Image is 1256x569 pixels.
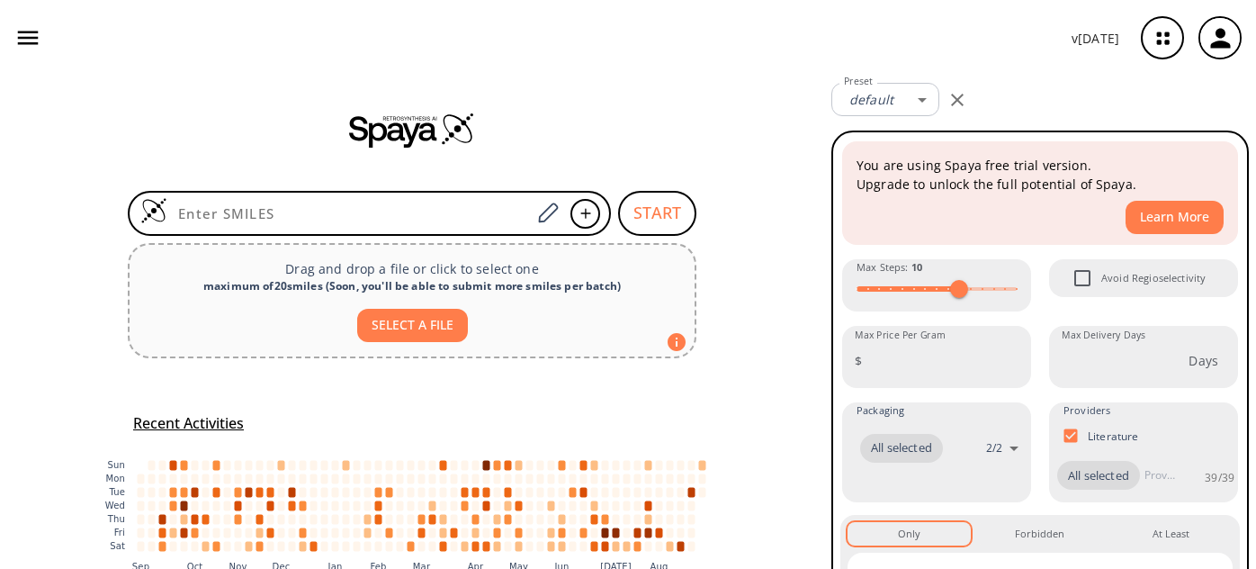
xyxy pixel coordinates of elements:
span: Avoid Regioselectivity [1063,259,1101,297]
p: 2 / 2 [986,440,1002,456]
p: 39 / 39 [1205,470,1234,485]
button: START [618,191,696,236]
button: Recent Activities [126,409,251,438]
input: Enter SMILES [167,204,531,222]
em: default [849,91,893,108]
p: Days [1189,351,1218,370]
button: SELECT A FILE [357,309,468,342]
label: Max Delivery Days [1062,329,1145,342]
button: Forbidden [978,522,1101,546]
strong: 10 [911,260,922,274]
span: Providers [1063,402,1110,419]
span: All selected [1057,467,1140,485]
button: At Least [1109,522,1233,546]
text: Sun [108,460,125,470]
span: Avoid Regioselectivity [1101,270,1206,286]
text: Mon [105,474,125,483]
g: cell [138,460,706,551]
text: Fri [114,528,125,537]
label: Max Price Per Gram [855,329,946,342]
div: At Least [1153,526,1189,542]
text: Thu [107,514,125,524]
img: Spaya logo [349,112,475,148]
text: Sat [110,541,125,551]
label: Preset [844,75,873,88]
span: Packaging [857,402,904,419]
h5: Recent Activities [133,414,244,433]
p: v [DATE] [1072,29,1119,48]
span: All selected [860,439,943,457]
p: $ [855,351,862,370]
text: Tue [108,487,125,497]
div: Forbidden [1015,526,1064,542]
img: Logo Spaya [140,197,167,224]
p: Drag and drop a file or click to select one [144,259,680,278]
p: You are using Spaya free trial version. Upgrade to unlock the full potential of Spaya. [857,156,1224,194]
button: Learn More [1126,201,1224,234]
span: Max Steps : [857,259,922,275]
g: y-axis tick label [105,460,125,551]
p: Literature [1088,429,1139,444]
div: maximum of 20 smiles ( Soon, you'll be able to submit more smiles per batch ) [144,278,680,294]
button: Only [848,522,971,546]
input: Provider name [1140,461,1180,490]
div: Only [898,526,920,542]
text: Wed [105,501,125,510]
